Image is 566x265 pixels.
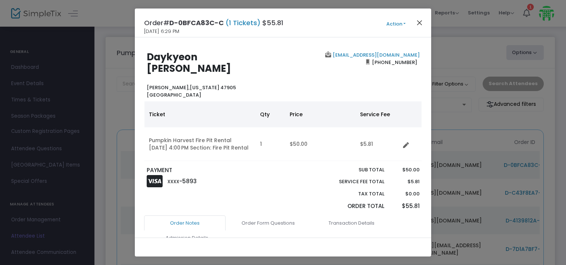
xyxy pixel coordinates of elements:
[322,202,384,211] p: Order Total
[374,20,418,28] button: Action
[356,127,400,161] td: $5.81
[256,101,285,127] th: Qty
[167,178,179,185] span: XXXX
[224,18,262,27] span: (1 Tickets)
[144,28,179,35] span: [DATE] 6:29 PM
[227,215,309,231] a: Order Form Questions
[392,178,419,185] p: $5.81
[147,50,231,75] b: Daykyeon [PERSON_NAME]
[415,18,424,27] button: Close
[169,18,224,27] span: D-0BFCA83C-C
[322,178,384,185] p: Service Fee Total
[256,127,285,161] td: 1
[144,101,256,127] th: Ticket
[370,56,420,68] span: [PHONE_NUMBER]
[146,230,227,246] a: Admission Details
[285,101,356,127] th: Price
[147,166,280,175] p: PAYMENT
[144,18,283,28] h4: Order# $55.81
[392,202,419,211] p: $55.81
[144,215,226,231] a: Order Notes
[179,177,197,185] span: -5893
[392,166,419,174] p: $50.00
[144,127,256,161] td: Pumpkin Harvest Fire Pit Rental [DATE] 4:00 PM Section: Fire Pit Rental
[144,101,422,161] div: Data table
[147,84,236,98] b: [US_STATE] 47905 [GEOGRAPHIC_DATA]
[322,190,384,198] p: Tax Total
[311,215,392,231] a: Transaction Details
[285,127,356,161] td: $50.00
[392,190,419,198] p: $0.00
[356,101,400,127] th: Service Fee
[147,84,190,91] span: [PERSON_NAME],
[322,166,384,174] p: Sub total
[331,51,420,58] a: [EMAIL_ADDRESS][DOMAIN_NAME]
